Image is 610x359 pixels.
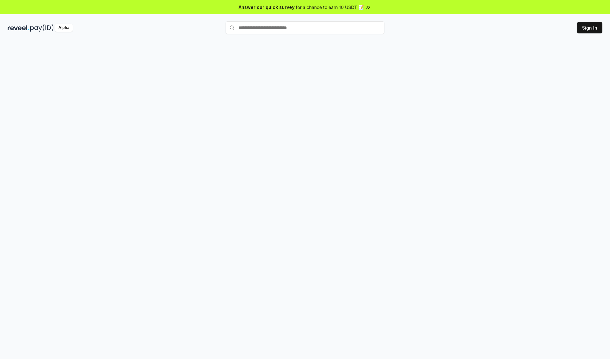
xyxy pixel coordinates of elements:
img: reveel_dark [8,24,29,32]
button: Sign In [577,22,602,33]
img: pay_id [30,24,54,32]
span: for a chance to earn 10 USDT 📝 [296,4,364,10]
div: Alpha [55,24,73,32]
span: Answer our quick survey [239,4,295,10]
